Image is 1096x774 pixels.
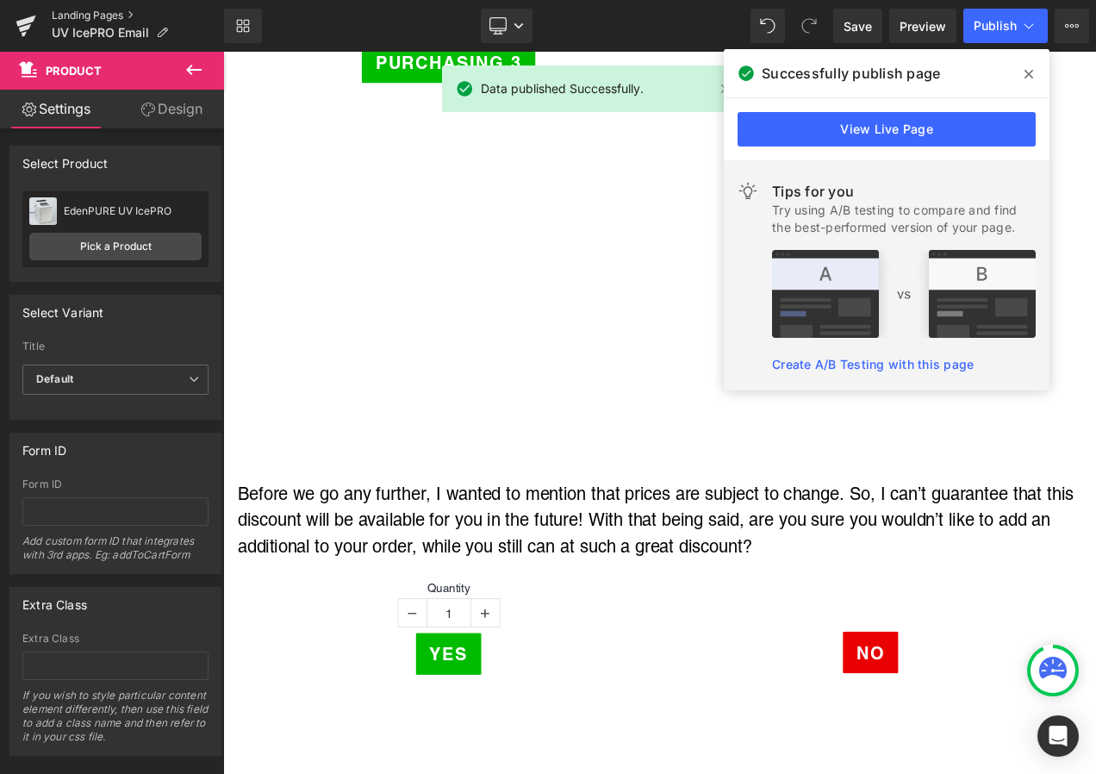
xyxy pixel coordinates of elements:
[738,112,1036,147] a: View Live Page
[963,9,1048,43] button: Publish
[844,17,872,35] span: Save
[481,79,644,98] span: Data published Successfully.
[740,693,807,743] a: No
[22,633,209,645] div: Extra Class
[889,9,956,43] a: Preview
[39,633,500,653] label: Quantity
[52,26,149,40] span: UV IcePRO Email
[224,9,262,43] a: New Library
[17,514,1025,607] p: Before we go any further, I wanted to mention that prices are subject to change. So, I can’t guar...
[772,357,974,371] a: Create A/B Testing with this page
[22,534,209,573] div: Add custom form ID that integrates with 3rd apps. Eg: addToCartForm
[22,340,209,358] label: Title
[115,90,227,128] a: Design
[738,181,758,202] img: light.svg
[974,19,1017,33] span: Publish
[22,296,104,320] div: Select Variant
[29,233,202,260] a: Pick a Product
[64,205,202,217] div: EdenPURE UV IcePRO
[772,202,1036,236] div: Try using A/B testing to compare and find the best-performed version of your page.
[52,9,224,22] a: Landing Pages
[900,17,946,35] span: Preview
[246,708,293,732] span: Yes
[29,197,57,225] img: pImage
[230,695,309,745] button: Yes
[757,702,791,733] span: No
[22,478,209,490] div: Form ID
[22,588,87,612] div: Extra Class
[772,181,1036,202] div: Tips for you
[22,434,66,458] div: Form ID
[46,64,102,78] span: Product
[36,372,73,385] b: Default
[762,63,940,84] span: Successfully publish page
[182,1,357,25] span: Purchasing 3
[22,147,109,171] div: Select Product
[792,9,826,43] button: Redo
[1055,9,1089,43] button: More
[772,250,1036,338] img: tip.png
[1037,715,1079,757] div: Open Intercom Messenger
[22,689,209,755] div: If you wish to style particular content element differently, then use this field to add a class n...
[750,9,785,43] button: Undo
